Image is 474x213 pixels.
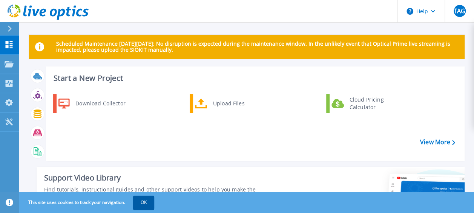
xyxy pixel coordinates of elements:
[53,94,130,113] a: Download Collector
[326,94,403,113] a: Cloud Pricing Calculator
[72,96,129,111] div: Download Collector
[346,96,402,111] div: Cloud Pricing Calculator
[44,186,267,201] div: Find tutorials, instructional guides and other support videos to help you make the most of your L...
[454,8,465,14] span: TAG
[420,139,455,146] a: View More
[56,41,459,53] p: Scheduled Maintenance [DATE][DATE]: No disruption is expected during the maintenance window. In t...
[21,196,154,209] span: This site uses cookies to track your navigation.
[44,173,267,183] div: Support Video Library
[54,74,455,82] h3: Start a New Project
[190,94,267,113] a: Upload Files
[209,96,265,111] div: Upload Files
[133,196,154,209] button: OK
